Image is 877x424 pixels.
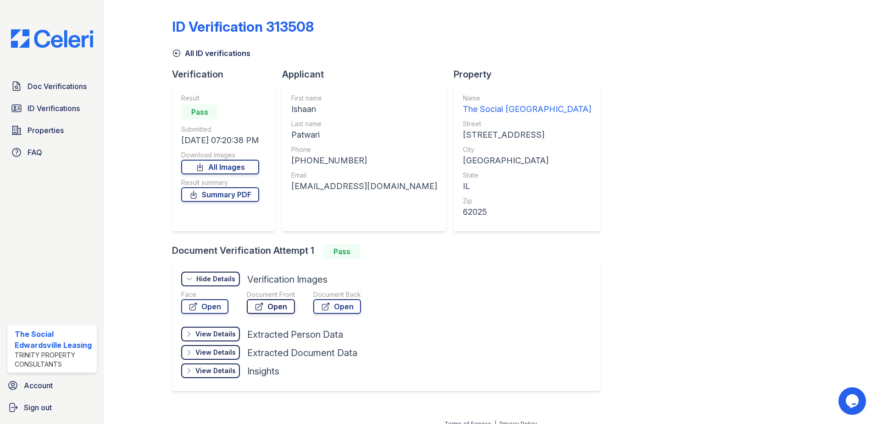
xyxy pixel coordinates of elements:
a: ID Verifications [7,99,97,117]
a: All Images [181,160,259,174]
div: Result summary [181,178,259,187]
div: Trinity Property Consultants [15,351,93,369]
a: Open [181,299,228,314]
div: Hide Details [196,274,235,284]
div: [EMAIL_ADDRESS][DOMAIN_NAME] [291,180,437,193]
div: Last name [291,119,437,128]
div: Ishaan [291,103,437,116]
iframe: chat widget [838,387,868,415]
div: Document Back [313,290,361,299]
div: Pass [181,105,218,119]
a: Name The Social [GEOGRAPHIC_DATA] [463,94,591,116]
div: Name [463,94,591,103]
div: First name [291,94,437,103]
div: Insights [247,365,279,378]
div: Download Images [181,151,259,160]
div: [STREET_ADDRESS] [463,128,591,141]
div: [DATE] 07:20:38 PM [181,134,259,147]
span: ID Verifications [28,103,80,114]
div: Result [181,94,259,103]
div: Phone [291,145,437,154]
div: [GEOGRAPHIC_DATA] [463,154,591,167]
div: Zip [463,196,591,206]
div: Verification [172,68,282,81]
span: Account [24,380,53,391]
a: Open [247,299,295,314]
a: Doc Verifications [7,77,97,95]
div: The Social Edwardsville Leasing [15,329,93,351]
div: Email [291,171,437,180]
div: 62025 [463,206,591,218]
div: Extracted Document Data [247,346,357,359]
div: State [463,171,591,180]
span: Sign out [24,402,52,413]
div: Document Verification Attempt 1 [172,244,608,259]
div: Street [463,119,591,128]
a: Sign out [4,398,100,417]
a: Properties [7,121,97,139]
span: Doc Verifications [28,81,87,92]
div: Face [181,290,228,299]
div: Pass [323,244,360,259]
a: FAQ [7,143,97,162]
div: Patwari [291,128,437,141]
div: View Details [195,348,236,357]
span: FAQ [28,147,42,158]
img: CE_Logo_Blue-a8612792a0a2168367f1c8372b55b34899dd931a85d93a1a3d3e32e68fde9ad4.png [4,29,100,48]
div: Verification Images [247,273,327,286]
div: View Details [195,366,236,375]
div: Applicant [282,68,454,81]
div: The Social [GEOGRAPHIC_DATA] [463,103,591,116]
span: Properties [28,125,64,136]
div: Property [454,68,608,81]
a: Account [4,376,100,395]
div: ID Verification 313508 [172,18,314,35]
a: Open [313,299,361,314]
div: [PHONE_NUMBER] [291,154,437,167]
div: Extracted Person Data [247,328,343,341]
div: City [463,145,591,154]
div: IL [463,180,591,193]
div: Document Front [247,290,295,299]
a: All ID verifications [172,48,250,59]
div: View Details [195,329,236,339]
div: Submitted [181,125,259,134]
a: Summary PDF [181,187,259,202]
